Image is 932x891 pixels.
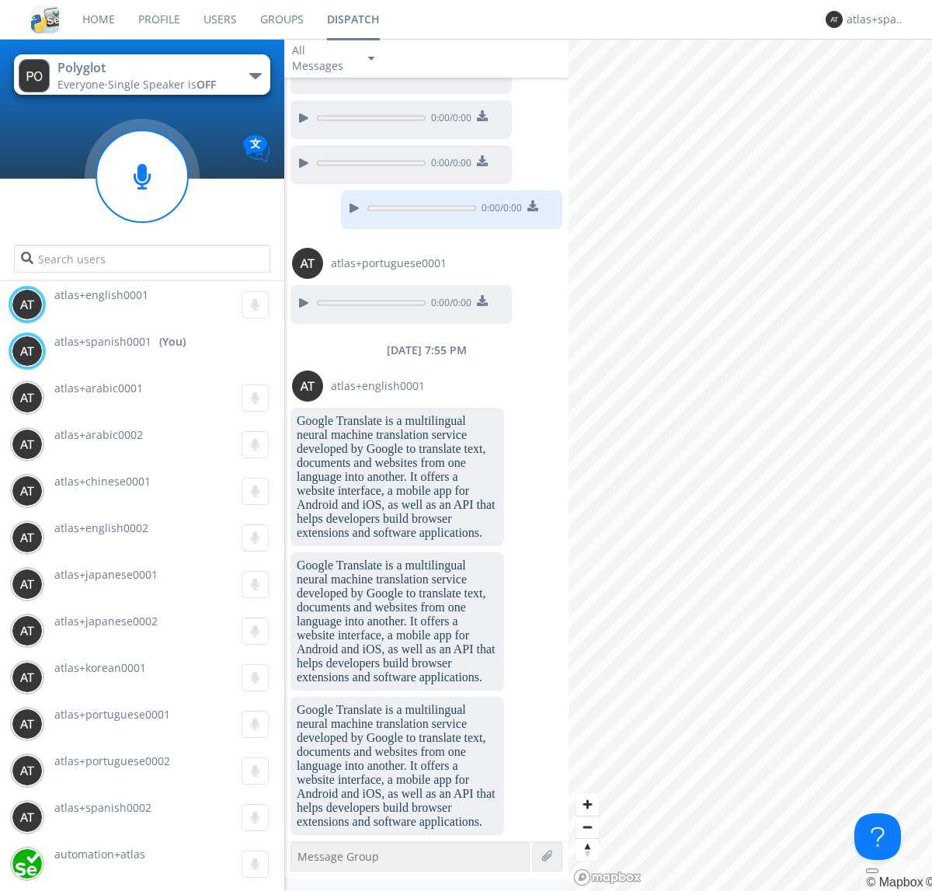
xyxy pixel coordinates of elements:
[297,559,498,684] dc-p: Google Translate is a multilingual neural machine translation service developed by Google to tran...
[527,200,538,211] img: download media button
[12,522,43,553] img: 373638.png
[476,201,522,218] span: 0:00 / 0:00
[297,703,498,829] dc-p: Google Translate is a multilingual neural machine translation service developed by Google to tran...
[292,248,323,279] img: 373638.png
[573,868,642,886] a: Mapbox logo
[477,155,488,166] img: download media button
[426,111,471,128] span: 0:00 / 0:00
[12,708,43,740] img: 373638.png
[54,427,143,442] span: atlas+arabic0002
[12,662,43,693] img: 373638.png
[12,475,43,506] img: 373638.png
[12,569,43,600] img: 373638.png
[14,54,270,95] button: PolyglotEveryone·Single Speaker isOFF
[297,414,498,540] dc-p: Google Translate is a multilingual neural machine translation service developed by Google to tran...
[576,793,599,816] button: Zoom in
[31,5,59,33] img: cddb5a64eb264b2086981ab96f4c1ba7
[54,614,158,628] span: atlas+japanese0002
[12,848,43,879] img: d2d01cd9b4174d08988066c6d424eccd
[54,381,143,395] span: atlas+arabic0001
[12,429,43,460] img: 373638.png
[576,838,599,861] button: Reset bearing to north
[292,43,354,74] div: All Messages
[576,839,599,861] span: Reset bearing to north
[12,755,43,786] img: 373638.png
[426,156,471,173] span: 0:00 / 0:00
[14,245,270,273] input: Search users
[477,110,488,121] img: download media button
[54,520,148,535] span: atlas+english0002
[826,11,843,28] img: 373638.png
[243,135,270,162] img: Translation enabled
[54,800,151,815] span: atlas+spanish0002
[196,77,216,92] span: OFF
[54,567,158,582] span: atlas+japanese0001
[477,295,488,306] img: download media button
[576,816,599,838] button: Zoom out
[576,816,599,838] span: Zoom out
[54,660,146,675] span: atlas+korean0001
[12,289,43,320] img: 373638.png
[292,371,323,402] img: 373638.png
[57,77,232,92] div: Everyone ·
[426,296,471,313] span: 0:00 / 0:00
[331,378,425,394] span: atlas+english0001
[854,813,901,860] iframe: Toggle Customer Support
[331,256,447,271] span: atlas+portuguese0001
[866,875,923,889] a: Mapbox
[54,334,151,350] span: atlas+spanish0001
[866,868,878,873] button: Toggle attribution
[54,474,151,489] span: atlas+chinese0001
[54,287,148,302] span: atlas+english0001
[12,802,43,833] img: 373638.png
[159,334,186,350] div: (You)
[57,59,232,77] div: Polyglot
[847,12,905,27] div: atlas+spanish0001
[54,707,170,722] span: atlas+portuguese0001
[54,847,145,861] span: automation+atlas
[19,59,50,92] img: 373638.png
[12,336,43,367] img: 373638.png
[108,77,216,92] span: Single Speaker is
[12,615,43,646] img: 373638.png
[12,382,43,413] img: 373638.png
[54,754,170,768] span: atlas+portuguese0002
[368,57,374,61] img: caret-down-sm.svg
[284,343,569,358] div: [DATE] 7:55 PM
